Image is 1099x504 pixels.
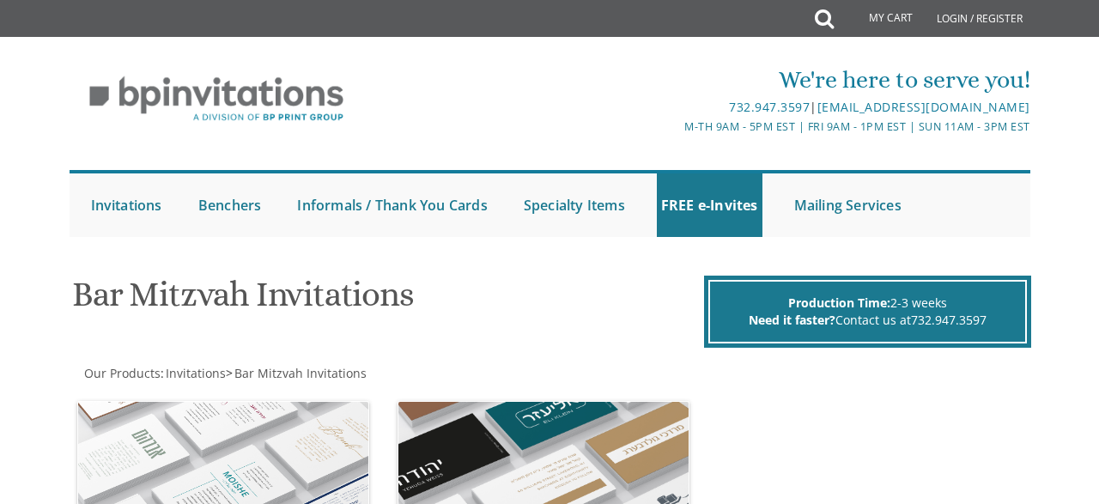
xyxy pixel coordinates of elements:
div: | [391,97,1030,118]
a: Informals / Thank You Cards [293,173,491,237]
div: 2-3 weeks Contact us at [708,280,1027,343]
h1: Bar Mitzvah Invitations [72,276,700,326]
span: Bar Mitzvah Invitations [234,365,367,381]
a: Invitations [87,173,167,237]
a: 732.947.3597 [911,312,987,328]
a: 732.947.3597 [729,99,810,115]
span: Need it faster? [749,312,835,328]
span: Production Time: [788,295,890,311]
div: We're here to serve you! [391,63,1030,97]
span: Invitations [166,365,226,381]
a: Mailing Services [790,173,906,237]
a: Bar Mitzvah Invitations [233,365,367,381]
a: [EMAIL_ADDRESS][DOMAIN_NAME] [817,99,1030,115]
a: Specialty Items [519,173,629,237]
a: Invitations [164,365,226,381]
div: : [70,365,550,382]
a: Our Products [82,365,161,381]
a: Benchers [194,173,266,237]
div: M-Th 9am - 5pm EST | Fri 9am - 1pm EST | Sun 11am - 3pm EST [391,118,1030,136]
a: FREE e-Invites [657,173,762,237]
a: My Cart [832,2,925,36]
span: > [226,365,367,381]
img: BP Invitation Loft [70,64,364,135]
